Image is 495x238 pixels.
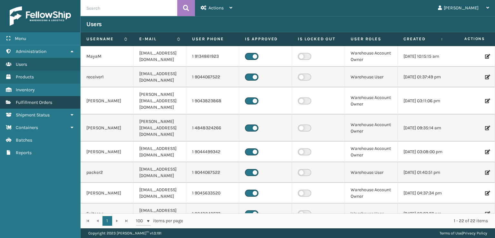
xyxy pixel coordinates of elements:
[136,218,146,224] span: 100
[81,87,133,114] td: [PERSON_NAME]
[345,114,398,142] td: Warehouse Account Owner
[16,87,35,93] span: Inventory
[16,49,46,54] span: Administration
[209,5,224,11] span: Actions
[440,228,487,238] div: |
[485,54,489,59] i: Edit
[345,46,398,67] td: Warehouse Account Owner
[186,183,239,203] td: 1 9045633520
[133,142,186,162] td: [EMAIL_ADDRESS][DOMAIN_NAME]
[10,6,71,26] img: logo
[81,162,133,183] td: packer2
[485,191,489,195] i: Edit
[81,203,133,224] td: Exitscan
[298,36,339,42] label: Is Locked Out
[16,100,52,105] span: Fulfillment Orders
[186,114,239,142] td: 1 4848324266
[86,36,121,42] label: Username
[186,67,239,87] td: 1 9044067522
[102,216,112,226] a: 1
[398,203,451,224] td: [DATE] 02:07:27 pm
[88,228,161,238] p: Copyright 2023 [PERSON_NAME]™ v 1.0.191
[16,150,32,155] span: Reports
[16,137,32,143] span: Batches
[398,114,451,142] td: [DATE] 09:35:14 am
[16,112,50,118] span: Shipment Status
[133,114,186,142] td: [PERSON_NAME][EMAIL_ADDRESS][DOMAIN_NAME]
[485,99,489,103] i: Edit
[398,67,451,87] td: [DATE] 01:37:49 pm
[345,183,398,203] td: Warehouse Account Owner
[351,36,392,42] label: User Roles
[398,142,451,162] td: [DATE] 03:08:00 pm
[16,125,38,130] span: Containers
[133,203,186,224] td: [EMAIL_ADDRESS][DOMAIN_NAME]
[16,74,34,80] span: Products
[398,183,451,203] td: [DATE] 04:37:34 pm
[81,114,133,142] td: [PERSON_NAME]
[186,87,239,114] td: 1 9043823868
[81,46,133,67] td: MayaM
[485,170,489,175] i: Edit
[345,87,398,114] td: Warehouse Account Owner
[16,62,27,67] span: Users
[398,162,451,183] td: [DATE] 01:40:51 pm
[186,142,239,162] td: 1 9044499342
[485,212,489,216] i: Edit
[403,36,438,42] label: Created
[186,162,239,183] td: 1 9044067522
[81,142,133,162] td: [PERSON_NAME]
[136,216,183,226] span: items per page
[398,87,451,114] td: [DATE] 03:11:06 pm
[345,203,398,224] td: Warehouse User
[398,46,451,67] td: [DATE] 10:15:15 am
[133,46,186,67] td: [EMAIL_ADDRESS][DOMAIN_NAME]
[245,36,286,42] label: Is Approved
[345,67,398,87] td: Warehouse User
[440,231,462,235] a: Terms of Use
[139,36,174,42] label: E-mail
[15,36,26,41] span: Menu
[192,218,488,224] div: 1 - 22 of 22 items
[133,87,186,114] td: [PERSON_NAME][EMAIL_ADDRESS][DOMAIN_NAME]
[345,162,398,183] td: Warehouse User
[345,142,398,162] td: Warehouse Account Owner
[463,231,487,235] a: Privacy Policy
[485,126,489,130] i: Edit
[192,36,233,42] label: User phone
[81,183,133,203] td: [PERSON_NAME]
[133,183,186,203] td: [EMAIL_ADDRESS][DOMAIN_NAME]
[133,162,186,183] td: [EMAIL_ADDRESS][DOMAIN_NAME]
[485,150,489,154] i: Edit
[186,203,239,224] td: 1 9048942673
[133,67,186,87] td: [EMAIL_ADDRESS][DOMAIN_NAME]
[485,75,489,79] i: Edit
[186,46,239,67] td: 1 9134861923
[86,20,102,28] h3: Users
[81,67,133,87] td: receiver1
[444,34,489,44] span: Actions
